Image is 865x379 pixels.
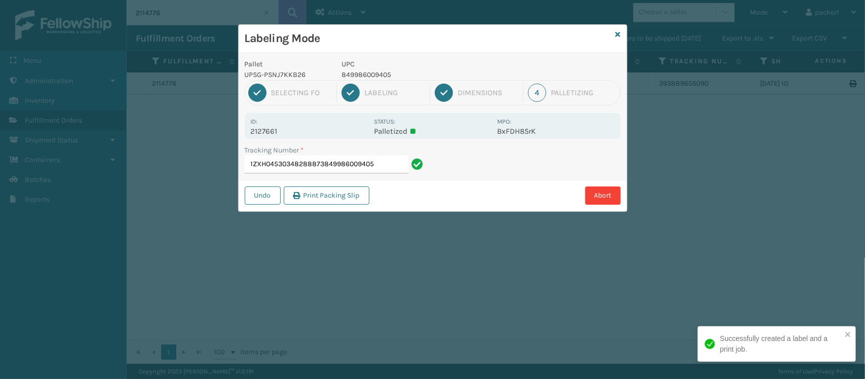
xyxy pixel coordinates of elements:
[374,118,395,125] label: Status:
[497,118,511,125] label: MPO:
[284,186,369,205] button: Print Packing Slip
[364,88,425,97] div: Labeling
[245,186,281,205] button: Undo
[497,127,614,136] p: BxFDH85rK
[251,127,368,136] p: 2127661
[245,145,304,156] label: Tracking Number
[271,88,332,97] div: Selecting FO
[251,118,258,125] label: Id:
[845,330,852,340] button: close
[374,127,491,136] p: Palletized
[342,59,491,69] p: UPC
[720,333,842,355] div: Successfully created a label and a print job.
[528,84,546,102] div: 4
[245,31,612,46] h3: Labeling Mode
[245,69,330,80] p: UPSG-PSNJ7KKB26
[342,84,360,102] div: 2
[458,88,518,97] div: Dimensions
[248,84,267,102] div: 1
[551,88,617,97] div: Palletizing
[245,59,330,69] p: Pallet
[342,69,491,80] p: 849986009405
[435,84,453,102] div: 3
[585,186,621,205] button: Abort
